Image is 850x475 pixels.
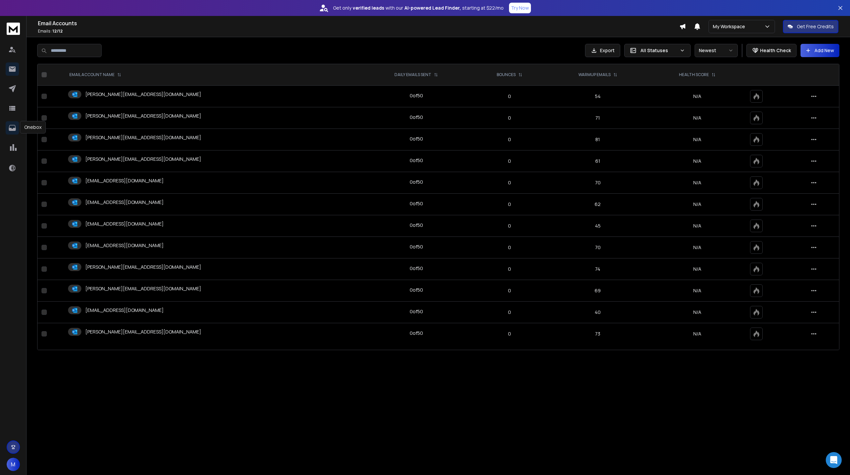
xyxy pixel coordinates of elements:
[695,44,738,57] button: Newest
[394,72,431,77] p: DAILY EMAILS SENT
[410,265,423,272] div: 0 of 50
[476,244,543,251] p: 0
[547,172,649,194] td: 70
[410,157,423,164] div: 0 of 50
[653,244,742,251] p: N/A
[653,93,742,100] p: N/A
[679,72,709,77] p: HEALTH SCORE
[85,242,164,249] p: [EMAIL_ADDRESS][DOMAIN_NAME]
[85,177,164,184] p: [EMAIL_ADDRESS][DOMAIN_NAME]
[547,280,649,302] td: 69
[333,5,504,11] p: Get only with our starting at $22/mo
[713,23,748,30] p: My Workspace
[85,91,201,98] p: [PERSON_NAME][EMAIL_ADDRESS][DOMAIN_NAME]
[52,28,63,34] span: 12 / 12
[746,44,797,57] button: Health Check
[653,115,742,121] p: N/A
[410,114,423,121] div: 0 of 50
[476,331,543,337] p: 0
[38,29,679,34] p: Emails :
[585,44,620,57] button: Export
[476,223,543,229] p: 0
[653,309,742,316] p: N/A
[801,44,839,57] button: Add New
[547,107,649,129] td: 71
[404,5,461,11] strong: AI-powered Lead Finder,
[547,258,649,280] td: 74
[410,308,423,315] div: 0 of 50
[476,158,543,164] p: 0
[410,222,423,229] div: 0 of 50
[760,47,791,54] p: Health Check
[547,86,649,107] td: 54
[547,215,649,237] td: 45
[85,264,201,270] p: [PERSON_NAME][EMAIL_ADDRESS][DOMAIN_NAME]
[476,136,543,143] p: 0
[653,158,742,164] p: N/A
[410,287,423,293] div: 0 of 50
[38,19,679,27] h1: Email Accounts
[497,72,516,77] p: BOUNCES
[547,237,649,258] td: 70
[20,121,46,134] div: Onebox
[85,285,201,292] p: [PERSON_NAME][EMAIL_ADDRESS][DOMAIN_NAME]
[509,3,531,13] button: Try Now
[653,266,742,272] p: N/A
[85,221,164,227] p: [EMAIL_ADDRESS][DOMAIN_NAME]
[410,330,423,336] div: 0 of 50
[85,113,201,119] p: [PERSON_NAME][EMAIL_ADDRESS][DOMAIN_NAME]
[85,156,201,162] p: [PERSON_NAME][EMAIL_ADDRESS][DOMAIN_NAME]
[7,23,20,35] img: logo
[547,302,649,323] td: 40
[353,5,384,11] strong: verified leads
[476,93,543,100] p: 0
[653,201,742,208] p: N/A
[640,47,677,54] p: All Statuses
[410,243,423,250] div: 0 of 50
[85,307,164,314] p: [EMAIL_ADDRESS][DOMAIN_NAME]
[797,23,834,30] p: Get Free Credits
[783,20,838,33] button: Get Free Credits
[7,458,20,471] button: M
[511,5,529,11] p: Try Now
[476,179,543,186] p: 0
[547,129,649,150] td: 81
[476,309,543,316] p: 0
[410,136,423,142] div: 0 of 50
[85,329,201,335] p: [PERSON_NAME][EMAIL_ADDRESS][DOMAIN_NAME]
[547,150,649,172] td: 61
[653,179,742,186] p: N/A
[69,72,121,77] div: EMAIL ACCOUNT NAME
[476,287,543,294] p: 0
[826,452,842,468] div: Open Intercom Messenger
[653,287,742,294] p: N/A
[547,194,649,215] td: 62
[410,179,423,185] div: 0 of 50
[85,134,201,141] p: [PERSON_NAME][EMAIL_ADDRESS][DOMAIN_NAME]
[476,201,543,208] p: 0
[653,223,742,229] p: N/A
[653,331,742,337] p: N/A
[547,323,649,345] td: 73
[476,266,543,272] p: 0
[476,115,543,121] p: 0
[578,72,611,77] p: WARMUP EMAILS
[653,136,742,143] p: N/A
[410,92,423,99] div: 0 of 50
[85,199,164,206] p: [EMAIL_ADDRESS][DOMAIN_NAME]
[410,200,423,207] div: 0 of 50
